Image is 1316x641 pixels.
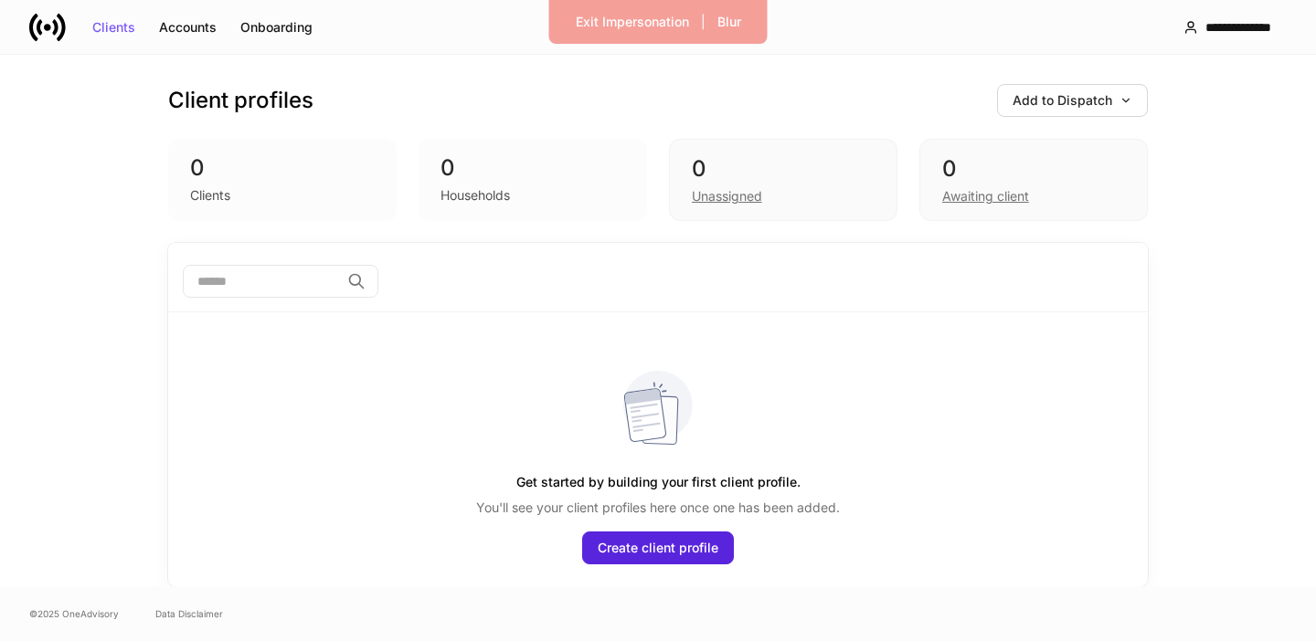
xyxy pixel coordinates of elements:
button: Create client profile [582,531,734,564]
div: 0 [190,153,375,183]
div: 0 [942,154,1125,184]
div: 0 [692,154,875,184]
div: Awaiting client [942,187,1029,205]
div: Clients [190,186,230,205]
div: 0Unassigned [669,139,897,221]
button: Accounts [147,13,228,42]
div: Households [440,186,510,205]
h5: Get started by building your first client profile. [516,466,801,499]
button: Clients [80,13,147,42]
div: Blur [717,16,741,28]
div: Onboarding [240,21,313,34]
span: © 2025 OneAdvisory [29,606,119,621]
div: Clients [92,21,135,34]
button: Exit Impersonation [564,7,701,37]
button: Add to Dispatch [997,84,1148,117]
p: You'll see your client profiles here once one has been added. [476,499,840,517]
button: Blur [706,7,753,37]
div: Add to Dispatch [1013,94,1132,107]
h3: Client profiles [168,86,313,115]
button: Onboarding [228,13,324,42]
div: Accounts [159,21,217,34]
div: Unassigned [692,187,762,205]
a: Data Disclaimer [155,606,223,621]
div: Create client profile [598,541,718,554]
div: 0Awaiting client [919,139,1148,221]
div: 0 [440,153,625,183]
div: Exit Impersonation [576,16,689,28]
